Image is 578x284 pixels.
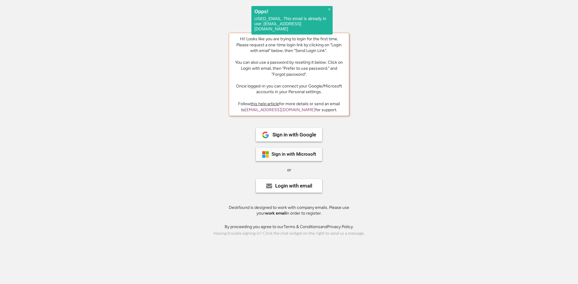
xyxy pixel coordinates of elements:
p: USED_EMAIL. This email is already in use: [EMAIL_ADDRESS][DOMAIN_NAME] [254,16,330,32]
a: Terms & Conditions [284,224,320,229]
div: Login with email [275,183,312,188]
strong: work email [265,211,286,216]
img: ms-symbollockup_mssymbol_19.png [262,151,269,158]
a: this help article [250,101,279,106]
img: 1024px-Google__G__Logo.svg.png [262,131,269,139]
a: Privacy Policy. [327,224,354,229]
div: Deskfound is designed to work with company emails. Please use your in order to register. [221,205,357,216]
span: × [328,7,331,12]
div: or [287,167,291,173]
div: Hi! Looks like you are trying to login for the first time. Please request a one-time login link b... [234,36,344,95]
a: [EMAIL_ADDRESS][DOMAIN_NAME] [245,107,315,112]
div: By proceeding you agree to our and [225,224,354,230]
div: Follow for more details or send an email to for support. [234,101,344,113]
div: Sign in with Google [272,132,316,137]
h2: Opps! [254,9,330,14]
div: Sign in with Microsoft [272,152,316,157]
